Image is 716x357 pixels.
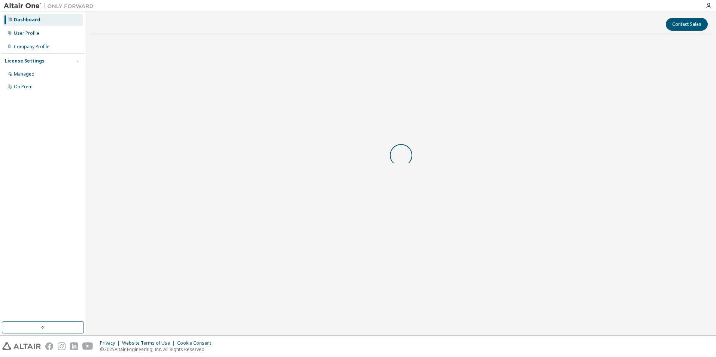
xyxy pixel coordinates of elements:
img: altair_logo.svg [2,342,41,350]
div: Cookie Consent [177,340,216,346]
div: Managed [14,71,34,77]
div: Company Profile [14,44,49,50]
img: Altair One [4,2,97,10]
img: facebook.svg [45,342,53,350]
div: User Profile [14,30,39,36]
img: youtube.svg [82,342,93,350]
img: instagram.svg [58,342,66,350]
div: Privacy [100,340,122,346]
div: On Prem [14,84,33,90]
div: License Settings [5,58,45,64]
p: © 2025 Altair Engineering, Inc. All Rights Reserved. [100,346,216,353]
div: Dashboard [14,17,40,23]
div: Website Terms of Use [122,340,177,346]
img: linkedin.svg [70,342,78,350]
button: Contact Sales [666,18,708,31]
